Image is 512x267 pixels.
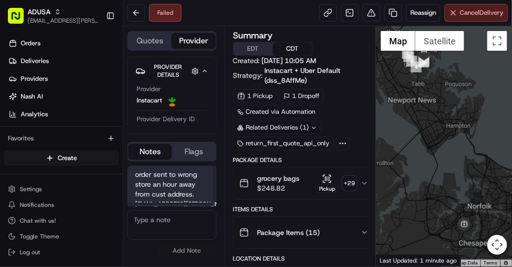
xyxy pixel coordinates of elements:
[376,254,461,267] div: Last Updated: 1 minute ago
[58,154,77,163] span: Create
[135,201,280,207] span: [EMAIL_ADDRESS][PERSON_NAME][DOMAIN_NAME]
[402,48,413,59] div: 1
[137,85,161,94] span: Provider
[406,4,440,22] button: Reassign
[415,31,464,51] button: Show satellite imagery
[419,56,430,67] div: 6
[70,167,119,174] a: Powered byPylon
[4,230,119,243] button: Toggle Theme
[136,61,208,81] button: Provider Details
[233,42,273,55] button: EDT
[233,255,375,263] div: Location Details
[28,17,98,25] button: [EMAIL_ADDRESS][PERSON_NAME][DOMAIN_NAME]
[233,89,277,103] div: 1 Pickup
[4,131,119,146] div: Favorites
[279,89,324,103] div: 1 Dropoff
[4,71,123,87] a: Providers
[168,97,180,109] button: Start new chat
[21,92,43,101] span: Nash AI
[28,7,50,17] button: ADUSA
[79,139,162,157] a: 💻API Documentation
[233,217,374,248] button: Package Items (15)
[20,201,54,209] span: Notifications
[4,4,102,28] button: ADUSA[EMAIL_ADDRESS][PERSON_NAME][DOMAIN_NAME]
[233,136,334,150] div: return_first_quote_api_only
[4,214,119,228] button: Chat with us!
[444,4,508,22] button: CancelDelivery
[233,205,375,213] div: Items Details
[4,53,123,69] a: Deliveries
[4,89,123,104] a: Nash AI
[406,56,417,67] div: 3
[273,42,312,55] button: CDT
[378,254,411,267] img: Google
[343,176,357,190] div: + 29
[20,143,75,153] span: Knowledge Base
[233,167,374,199] button: grocery bags$248.82Pickup+29
[26,64,163,74] input: Clear
[410,8,436,17] span: Reassign
[20,248,40,256] span: Log out
[128,144,172,160] button: Notes
[21,74,48,83] span: Providers
[83,144,91,152] div: 💻
[264,66,375,85] a: Instacart + Uber Default (dss_8AffMe)
[4,198,119,212] button: Notifications
[411,62,422,72] div: 4
[233,66,375,85] div: Strategy:
[154,63,182,79] span: Provider Details
[503,260,509,266] a: Report errors in the road map or imagery to Google
[403,51,414,62] div: 2
[487,235,507,255] button: Map camera controls
[264,66,368,85] span: Instacart + Uber Default (dss_8AffMe)
[4,106,123,122] a: Analytics
[257,173,299,183] span: grocery bags
[10,144,18,152] div: 📗
[257,228,320,237] span: Package Items ( 15 )
[93,143,158,153] span: API Documentation
[20,217,56,225] span: Chat with us!
[21,57,49,66] span: Deliveries
[34,94,162,104] div: Start new chat
[20,185,42,193] span: Settings
[21,110,48,119] span: Analytics
[166,95,178,106] img: profile_instacart_ahold_partner.png
[460,8,504,17] span: Cancel Delivery
[98,167,119,174] span: Pylon
[10,39,180,55] p: Welcome 👋
[316,174,357,193] button: Pickup+29
[233,105,320,119] a: Created via Automation
[316,174,339,193] button: Pickup
[10,10,30,30] img: Nash
[381,31,415,51] button: Show street map
[4,150,119,166] button: Create
[10,94,28,112] img: 1736555255976-a54dd68f-1ca7-489b-9aae-adbdc363a1c4
[20,233,59,240] span: Toggle Theme
[137,96,162,105] span: Instacart
[316,185,339,193] div: Pickup
[137,115,195,124] span: Provider Delivery ID
[483,260,497,266] a: Terms (opens in new tab)
[487,31,507,51] button: Toggle fullscreen view
[233,31,273,40] h3: Summary
[233,56,316,66] span: Created:
[378,254,411,267] a: Open this area in Google Maps (opens a new window)
[4,35,123,51] a: Orders
[233,156,375,164] div: Package Details
[4,245,119,259] button: Log out
[457,260,477,267] button: Map Data
[4,182,119,196] button: Settings
[34,104,125,112] div: We're available if you need us!
[261,56,316,65] span: [DATE] 10:05 AM
[172,144,215,160] button: Flags
[135,169,209,199] span: order sent to wrong store an hour away from cust address.
[128,33,172,49] button: Quotes
[21,39,40,48] span: Orders
[257,183,299,193] span: $248.82
[6,139,79,157] a: 📗Knowledge Base
[137,125,190,133] button: m699804518
[233,121,322,134] div: Related Deliveries (1)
